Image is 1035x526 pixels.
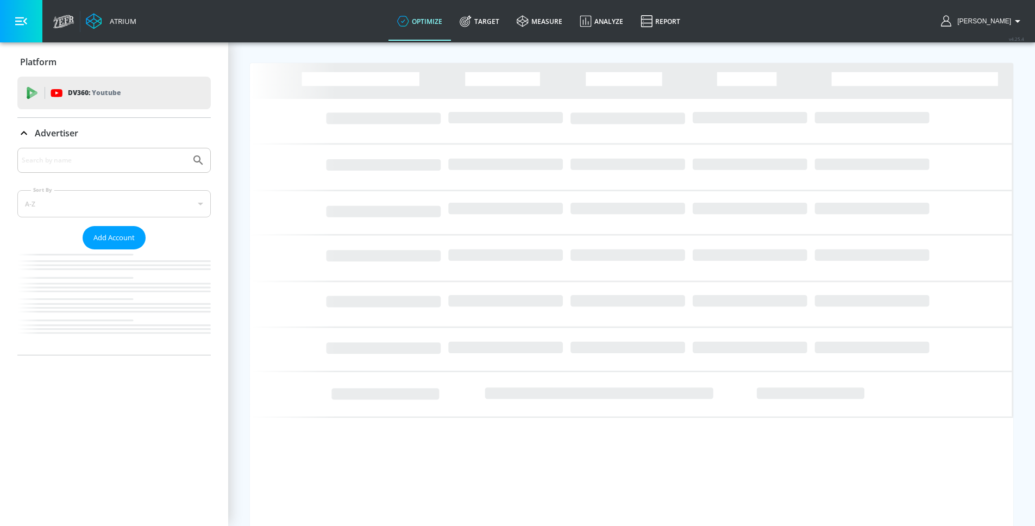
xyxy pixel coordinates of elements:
[20,56,57,68] p: Platform
[571,2,632,41] a: Analyze
[92,87,121,98] p: Youtube
[105,16,136,26] div: Atrium
[83,226,146,249] button: Add Account
[17,77,211,109] div: DV360: Youtube
[941,15,1024,28] button: [PERSON_NAME]
[632,2,689,41] a: Report
[68,87,121,99] p: DV360:
[17,148,211,355] div: Advertiser
[388,2,451,41] a: optimize
[17,190,211,217] div: A-Z
[17,118,211,148] div: Advertiser
[22,153,186,167] input: Search by name
[31,186,54,193] label: Sort By
[35,127,78,139] p: Advertiser
[953,17,1011,25] span: login as: victor.avalos@zefr.com
[93,231,135,244] span: Add Account
[451,2,508,41] a: Target
[1009,36,1024,42] span: v 4.25.4
[17,249,211,355] nav: list of Advertiser
[508,2,571,41] a: measure
[17,47,211,77] div: Platform
[86,13,136,29] a: Atrium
